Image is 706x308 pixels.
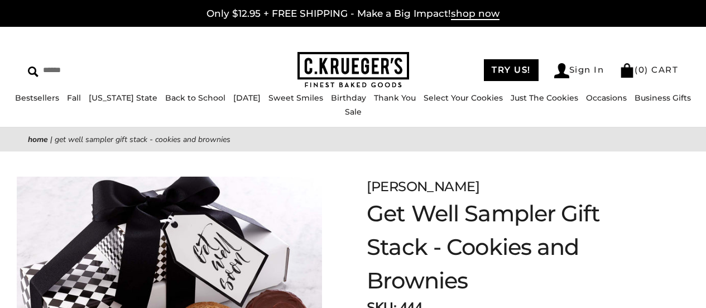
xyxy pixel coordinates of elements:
a: Thank You [374,93,416,103]
h1: Get Well Sampler Gift Stack - Cookies and Brownies [367,197,650,297]
span: shop now [451,8,500,20]
a: Sweet Smiles [268,93,323,103]
span: | [50,134,52,145]
a: TRY US! [484,59,539,81]
a: [US_STATE] State [89,93,157,103]
a: Occasions [586,93,627,103]
a: Sale [345,107,362,117]
img: Account [554,63,569,78]
a: Back to School [165,93,225,103]
a: Business Gifts [635,93,691,103]
a: Fall [67,93,81,103]
a: Sign In [554,63,604,78]
img: Bag [619,63,635,78]
img: Search [28,67,39,77]
a: Only $12.95 + FREE SHIPPING - Make a Big Impact!shop now [206,8,500,20]
a: Birthday [331,93,366,103]
span: Get Well Sampler Gift Stack - Cookies and Brownies [55,134,230,145]
input: Search [28,61,177,79]
a: Bestsellers [15,93,59,103]
a: [DATE] [233,93,261,103]
a: Just The Cookies [511,93,578,103]
span: 0 [638,64,645,75]
img: C.KRUEGER'S [297,52,409,88]
nav: breadcrumbs [28,133,678,146]
a: Home [28,134,48,145]
a: Select Your Cookies [424,93,503,103]
a: (0) CART [619,64,678,75]
div: [PERSON_NAME] [367,177,650,197]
